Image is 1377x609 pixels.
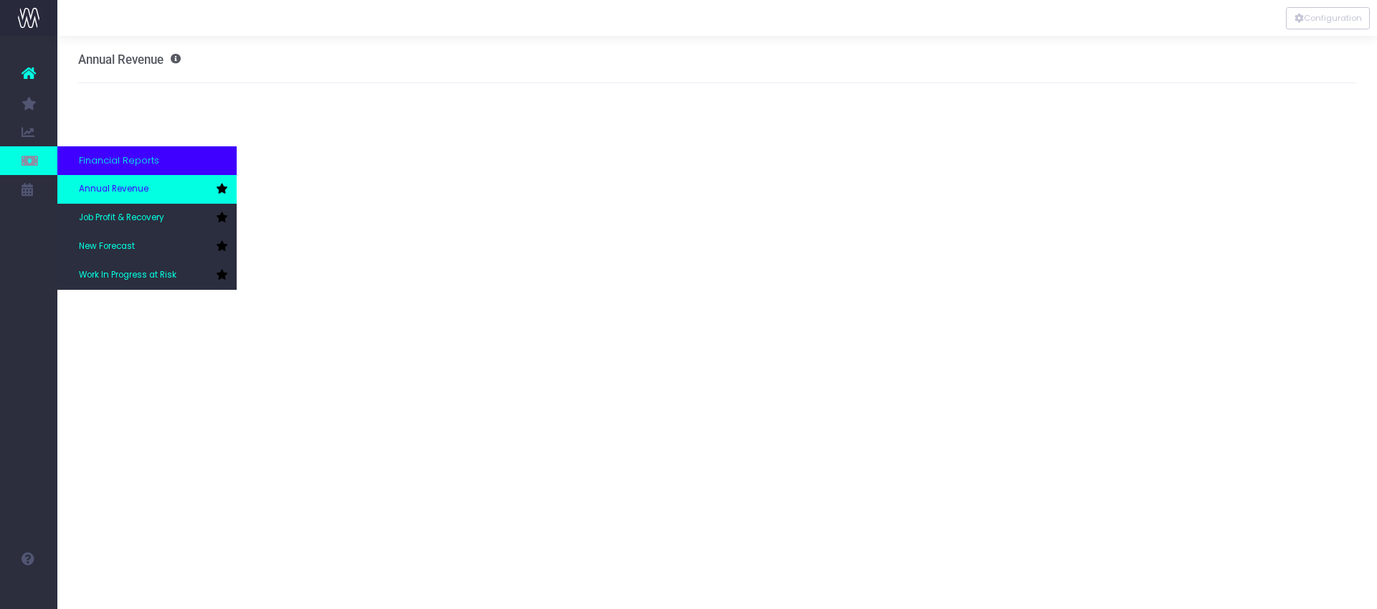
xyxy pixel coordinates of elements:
[1286,7,1370,29] button: Configuration
[79,240,135,253] span: New Forecast
[1286,7,1370,29] div: Vertical button group
[57,204,237,232] a: Job Profit & Recovery
[57,175,237,204] a: Annual Revenue
[57,261,237,290] a: Work In Progress at Risk
[18,580,39,602] img: images/default_profile_image.png
[57,232,237,261] a: New Forecast
[79,183,148,196] span: Annual Revenue
[78,52,164,67] span: Annual Revenue
[79,269,176,282] span: Work In Progress at Risk
[79,212,164,225] span: Job Profit & Recovery
[79,154,159,168] span: Financial Reports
